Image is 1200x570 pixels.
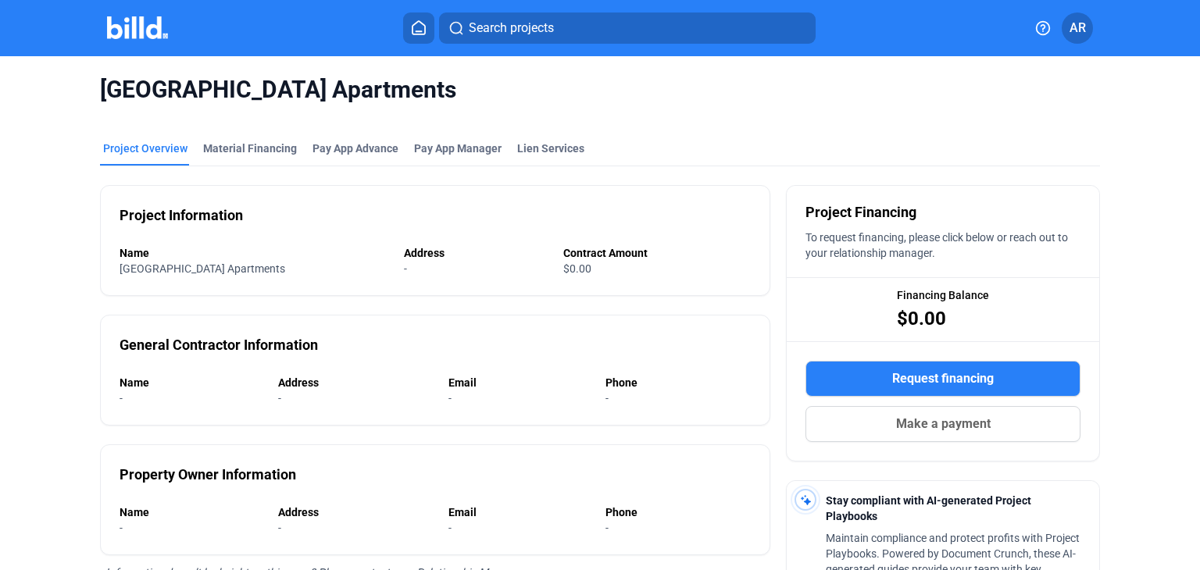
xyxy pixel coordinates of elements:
span: Pay App Manager [414,141,502,156]
span: $0.00 [897,306,946,331]
span: - [278,392,281,404]
span: - [448,522,452,534]
span: - [605,522,609,534]
span: AR [1070,19,1086,37]
div: Property Owner Information [120,464,296,486]
div: Contract Amount [563,245,751,261]
button: Search projects [439,12,816,44]
div: Name [120,504,262,520]
span: - [404,262,407,275]
span: Make a payment [896,415,991,433]
button: Request financing [805,361,1080,397]
span: - [278,522,281,534]
span: Search projects [469,19,554,37]
div: Name [120,375,262,390]
div: Address [404,245,548,261]
div: Phone [605,504,751,520]
div: Lien Services [517,141,584,156]
span: [GEOGRAPHIC_DATA] Apartments [120,262,285,275]
span: - [120,392,123,404]
span: $0.00 [563,262,591,275]
span: - [448,392,452,404]
div: Project Overview [103,141,187,156]
button: AR [1062,12,1093,44]
span: Project Financing [805,201,916,223]
div: Email [448,375,590,390]
img: Billd Company Logo [107,16,169,39]
div: Project Information [120,205,243,226]
span: Financing Balance [897,287,989,303]
span: - [120,522,123,534]
div: Address [278,504,432,520]
div: Name [120,245,388,261]
span: Request financing [892,369,994,388]
div: Pay App Advance [312,141,398,156]
div: General Contractor Information [120,334,318,356]
span: Stay compliant with AI-generated Project Playbooks [826,494,1031,522]
div: Email [448,504,590,520]
button: Make a payment [805,406,1080,442]
div: Material Financing [203,141,297,156]
span: To request financing, please click below or reach out to your relationship manager. [805,231,1068,259]
div: Phone [605,375,751,390]
span: - [605,392,609,404]
span: [GEOGRAPHIC_DATA] Apartments [100,75,1100,105]
div: Address [278,375,432,390]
